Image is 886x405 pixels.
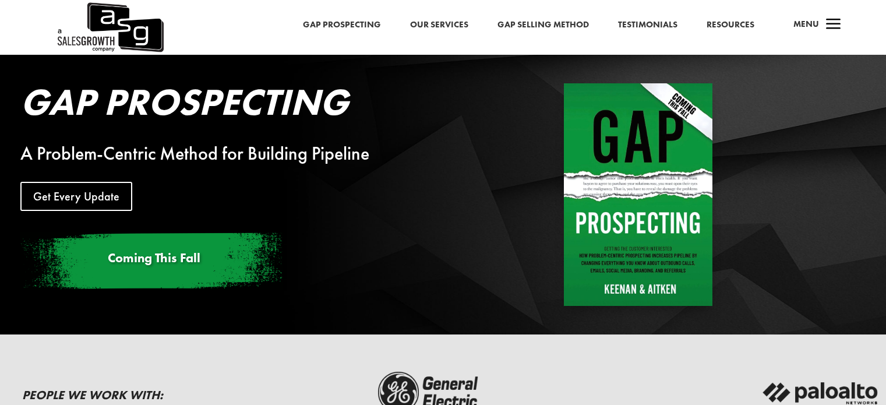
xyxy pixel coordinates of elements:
a: Testimonials [618,17,677,33]
span: Menu [793,18,819,30]
h2: Gap Prospecting [20,83,458,126]
a: Gap Prospecting [303,17,381,33]
span: a [822,13,845,37]
a: Gap Selling Method [497,17,589,33]
span: Coming This Fall [108,249,200,266]
img: Gap Prospecting - Coming This Fall [564,83,712,306]
a: Our Services [410,17,468,33]
div: A Problem-Centric Method for Building Pipeline [20,147,458,161]
a: Resources [707,17,754,33]
a: Get Every Update [20,182,132,211]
